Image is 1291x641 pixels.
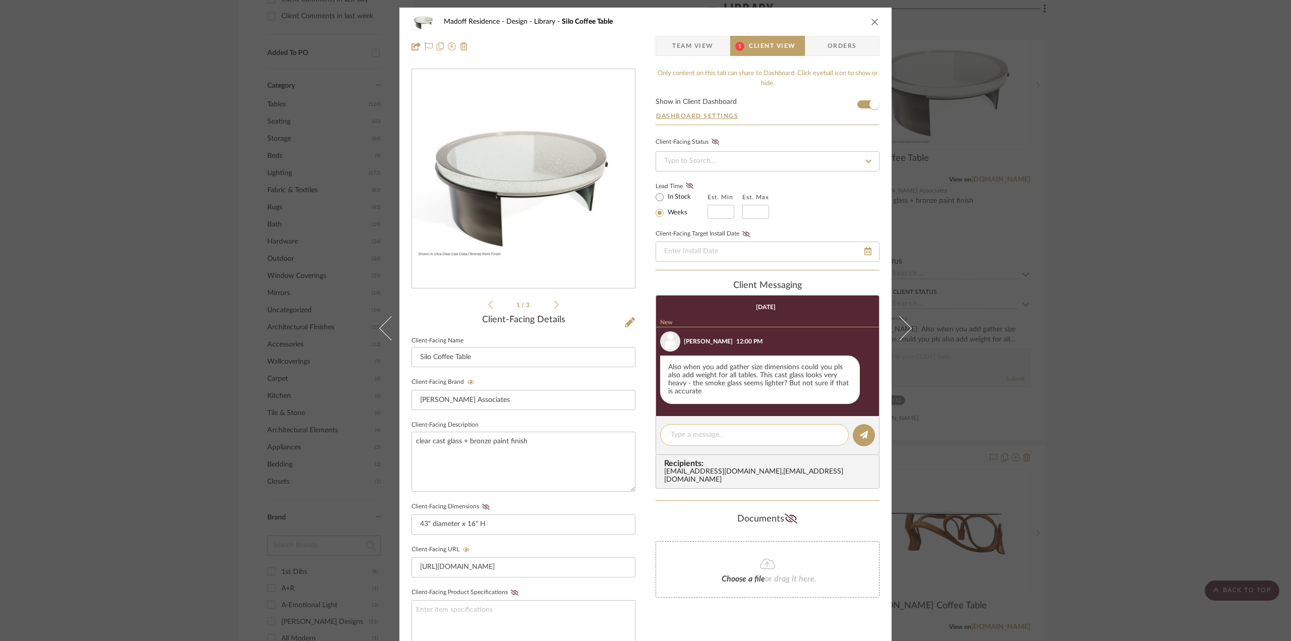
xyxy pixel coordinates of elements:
[736,337,762,346] div: 12:00 PM
[412,503,493,510] label: Client-Facing Dimensions
[749,36,795,56] span: Client View
[464,379,478,386] button: Client-Facing Brand
[684,337,733,346] div: [PERSON_NAME]
[656,319,879,327] div: New
[870,17,879,26] button: close
[666,193,691,202] label: In Stock
[508,589,521,596] button: Client-Facing Product Specifications
[656,69,879,88] div: Only content on this tab can share to Dashboard. Click eyeball icon to show or hide.
[656,111,739,121] button: Dashboard Settings
[412,315,635,326] div: Client-Facing Details
[412,557,635,577] input: Enter item URL
[479,503,493,510] button: Client-Facing Dimensions
[526,302,531,308] span: 3
[765,575,816,583] span: or drag it here.
[672,36,714,56] span: Team View
[534,18,562,25] span: Library
[412,70,635,288] div: 0
[660,331,680,352] img: user_avatar.png
[660,356,860,404] div: Also when you add gather size dimensions could you pls also add weight for all tables. This cast ...
[521,302,526,308] span: /
[412,423,479,428] label: Client-Facing Description
[664,468,875,484] div: [EMAIL_ADDRESS][DOMAIN_NAME] , [EMAIL_ADDRESS][DOMAIN_NAME]
[516,302,521,308] span: 1
[708,194,733,201] label: Est. Min
[460,42,468,50] img: Remove from project
[412,99,635,259] img: 86488d88-c0cd-4f7c-aad3-7ae6be750a11_436x436.jpg
[444,18,534,25] span: Madoff Residence - Design
[412,390,635,410] input: Enter Client-Facing Brand
[562,18,613,25] span: Silo Coffee Table
[656,137,722,147] div: Client-Facing Status
[412,12,436,32] img: 86488d88-c0cd-4f7c-aad3-7ae6be750a11_48x40.jpg
[412,514,635,535] input: Enter item dimensions
[459,546,473,553] button: Client-Facing URL
[656,230,753,238] label: Client-Facing Target Install Date
[412,347,635,367] input: Enter Client-Facing Item Name
[656,242,879,262] input: Enter Install Date
[735,42,744,51] span: 1
[656,280,879,292] div: client Messaging
[656,191,708,219] mat-radio-group: Select item type
[656,151,879,171] input: Type to Search…
[666,208,687,217] label: Weeks
[656,511,879,527] div: Documents
[412,379,478,386] label: Client-Facing Brand
[656,182,708,191] label: Lead Time
[756,304,776,311] div: [DATE]
[683,181,696,191] button: Lead Time
[816,36,868,56] span: Orders
[412,546,473,553] label: Client-Facing URL
[739,230,753,238] button: Client-Facing Target Install Date
[742,194,769,201] label: Est. Max
[412,338,463,343] label: Client-Facing Name
[412,589,521,596] label: Client-Facing Product Specifications
[722,575,765,583] span: Choose a file
[664,459,875,468] span: Recipients:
